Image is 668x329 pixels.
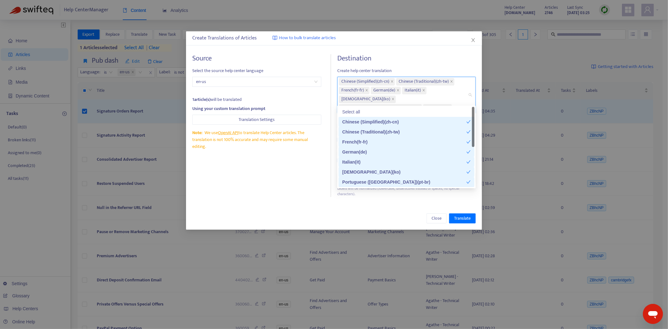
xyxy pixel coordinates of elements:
div: Select all [339,107,474,117]
span: check [466,160,471,164]
div: German ( de ) [342,149,466,155]
span: close [450,80,453,84]
h4: Destination [337,54,476,63]
span: [DEMOGRAPHIC_DATA] ( ko ) [341,96,390,103]
img: image-link [272,35,277,40]
div: Labels will be normalized (lowercase, underscores instead of spaces, no special characters). [337,185,476,197]
a: How to bulk translate articles [272,34,336,42]
span: Italian ( it ) [405,87,421,94]
span: close [365,89,368,92]
span: Chinese (Simplified) ( zh-cn ) [341,78,389,86]
span: close [422,89,425,92]
span: check [466,180,471,184]
span: Note: [192,129,202,136]
span: Select the source help center language [192,67,321,74]
div: French ( fr-fr ) [342,138,466,145]
div: will be translated [192,96,321,103]
span: check [466,130,471,134]
span: check [466,150,471,154]
span: close [391,97,395,101]
span: Close [432,215,442,222]
div: Italian ( it ) [342,159,466,165]
span: close [391,80,394,84]
a: OpenAI API [218,129,239,136]
button: Translate [449,213,476,223]
div: Chinese (Simplified) ( zh-cn ) [342,118,466,125]
h4: Source [192,54,321,63]
span: check [466,140,471,144]
span: Chinese (Traditional) ( zh-tw ) [399,78,449,86]
span: French ( fr-fr ) [341,87,364,94]
button: Translation Settings [192,115,321,125]
button: Close [470,37,477,44]
span: Portuguese ([GEOGRAPHIC_DATA]) ( pt-br ) [341,104,416,112]
span: Spanish ( es ) [426,104,446,112]
span: close [471,38,476,43]
div: [DEMOGRAPHIC_DATA] ( ko ) [342,169,466,175]
span: check [466,120,471,124]
span: Translation Settings [239,116,275,123]
div: We use to translate Help Center articles. The translation is not 100% accurate and may require so... [192,129,321,150]
span: Translate [454,215,471,222]
div: Chinese (Traditional) ( zh-tw ) [342,128,466,135]
span: close [396,89,400,92]
span: Create help center translation [337,67,476,74]
span: German ( de ) [373,87,395,94]
span: check [466,170,471,174]
div: Using your custom translation prompt [192,105,321,112]
iframe: Button to launch messaging window [643,304,663,324]
span: How to bulk translate articles [279,34,336,42]
div: Portuguese ([GEOGRAPHIC_DATA]) ( pt-br ) [342,179,466,185]
div: Select all [342,108,471,115]
div: Create Translations of Articles [192,34,476,42]
button: Close [427,213,447,223]
span: en-us [196,77,318,86]
strong: 1 article(s) [192,96,210,103]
